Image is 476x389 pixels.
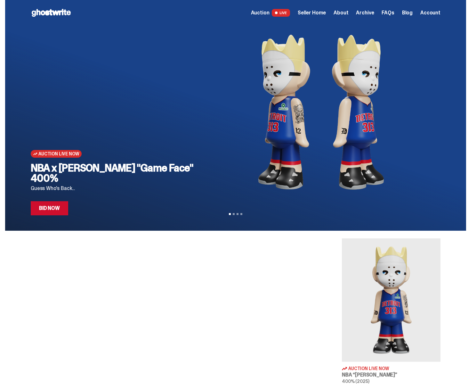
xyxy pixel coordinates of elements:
span: Auction Live Now [348,366,389,371]
button: View slide 2 [233,213,235,215]
span: HRS [167,318,178,323]
button: View slide 1 [229,213,231,215]
a: Archive [356,10,374,15]
a: FAQs [382,10,394,15]
a: Bid Now [31,201,68,215]
span: 400% (2025) [342,378,369,384]
span: MINS [183,318,200,323]
p: Guess Who's Back... [31,186,201,191]
span: 58 [183,321,200,341]
p: Place your bids now! [89,305,279,310]
a: Account [420,10,440,15]
a: Auction LIVE [251,9,290,17]
a: Eminem Auction Live Now [342,238,440,384]
a: Seller Home [298,10,326,15]
span: 02 [144,321,162,341]
h2: NBA x [PERSON_NAME] "Game Face" 400% [31,163,201,183]
a: Blog [402,10,413,15]
span: Auction Live Now [38,151,79,156]
img: Eminem [342,238,440,362]
h3: NBA “[PERSON_NAME]” [342,372,440,377]
img: NBA x Eminem "Game Face" 400% [212,26,430,199]
span: DAYS [144,318,162,323]
span: 11 [167,321,178,341]
span: SECS [206,318,224,323]
a: About [334,10,348,15]
span: Auction [251,10,270,15]
span: 46 [206,321,224,341]
span: LIVE [272,9,290,17]
button: View slide 3 [237,213,238,215]
button: View slide 4 [240,213,242,215]
h3: ghostwrite x NBA x [PERSON_NAME] 400% [89,284,279,294]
